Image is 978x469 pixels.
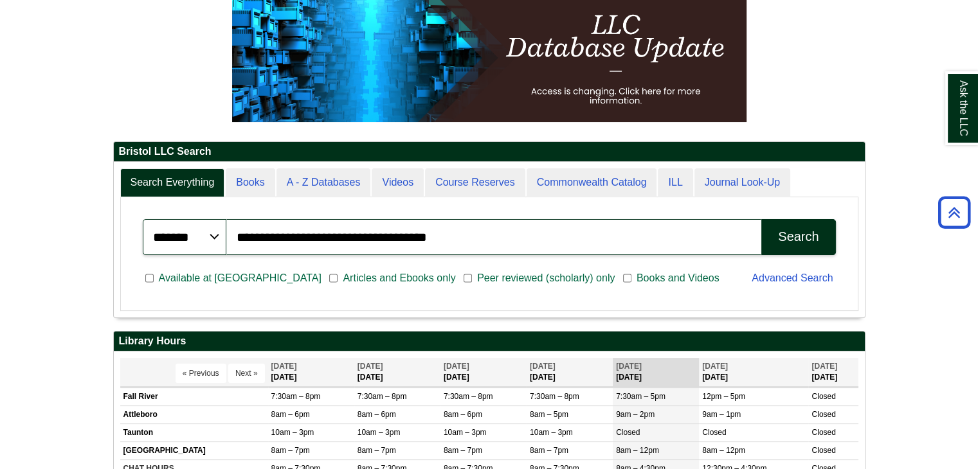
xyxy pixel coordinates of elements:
[114,332,865,351] h2: Library Hours
[934,204,975,221] a: Back to Top
[702,446,745,455] span: 8am – 12pm
[616,392,666,401] span: 7:30am – 5pm
[694,168,790,197] a: Journal Look-Up
[358,362,383,371] span: [DATE]
[338,270,460,286] span: Articles and Ebooks only
[530,410,568,419] span: 8am – 5pm
[658,168,693,197] a: ILL
[616,428,640,437] span: Closed
[811,410,835,419] span: Closed
[623,272,631,284] input: Books and Videos
[276,168,371,197] a: A - Z Databases
[464,272,472,284] input: Peer reviewed (scholarly) only
[329,272,338,284] input: Articles and Ebooks only
[702,362,728,371] span: [DATE]
[271,362,297,371] span: [DATE]
[530,362,556,371] span: [DATE]
[631,270,725,286] span: Books and Videos
[120,442,268,460] td: [GEOGRAPHIC_DATA]
[811,362,837,371] span: [DATE]
[778,229,819,244] div: Search
[358,392,407,401] span: 7:30am – 8pm
[354,358,440,387] th: [DATE]
[268,358,354,387] th: [DATE]
[444,410,482,419] span: 8am – 6pm
[358,410,396,419] span: 8am – 6pm
[472,270,620,286] span: Peer reviewed (scholarly) only
[530,428,573,437] span: 10am – 3pm
[811,446,835,455] span: Closed
[616,446,659,455] span: 8am – 12pm
[530,392,579,401] span: 7:30am – 8pm
[444,428,487,437] span: 10am – 3pm
[702,428,726,437] span: Closed
[527,358,613,387] th: [DATE]
[271,392,321,401] span: 7:30am – 8pm
[613,358,699,387] th: [DATE]
[811,392,835,401] span: Closed
[120,405,268,423] td: Attleboro
[808,358,858,387] th: [DATE]
[145,272,154,284] input: Available at [GEOGRAPHIC_DATA]
[271,410,310,419] span: 8am – 6pm
[271,428,314,437] span: 10am – 3pm
[120,387,268,405] td: Fall River
[358,446,396,455] span: 8am – 7pm
[752,272,833,283] a: Advanced Search
[372,168,424,197] a: Videos
[761,219,835,255] button: Search
[811,428,835,437] span: Closed
[527,168,657,197] a: Commonwealth Catalog
[228,364,265,383] button: Next »
[271,446,310,455] span: 8am – 7pm
[176,364,226,383] button: « Previous
[114,142,865,162] h2: Bristol LLC Search
[120,424,268,442] td: Taunton
[226,168,275,197] a: Books
[530,446,568,455] span: 8am – 7pm
[358,428,401,437] span: 10am – 3pm
[699,358,808,387] th: [DATE]
[425,168,525,197] a: Course Reserves
[702,392,745,401] span: 12pm – 5pm
[120,168,225,197] a: Search Everything
[444,446,482,455] span: 8am – 7pm
[154,270,327,286] span: Available at [GEOGRAPHIC_DATA]
[702,410,741,419] span: 9am – 1pm
[440,358,527,387] th: [DATE]
[616,362,642,371] span: [DATE]
[444,392,493,401] span: 7:30am – 8pm
[616,410,655,419] span: 9am – 2pm
[444,362,469,371] span: [DATE]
